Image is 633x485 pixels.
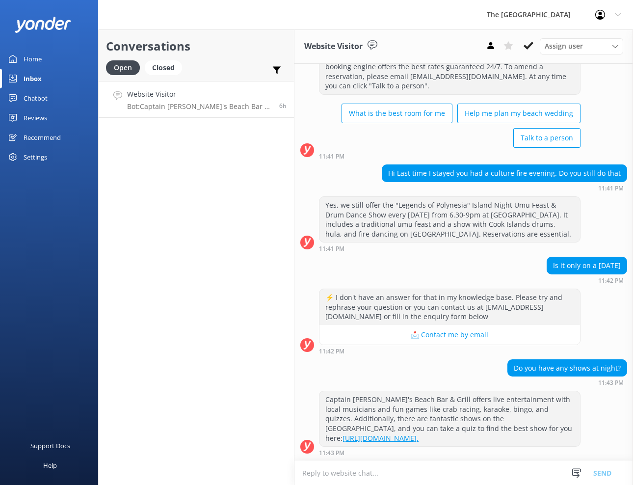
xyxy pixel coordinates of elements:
strong: 11:42 PM [598,278,624,284]
strong: 11:42 PM [319,349,344,354]
div: Sep 02 2025 01:42am (UTC -10:00) Pacific/Honolulu [319,348,580,354]
strong: 11:41 PM [319,246,344,252]
div: Reviews [24,108,47,128]
div: Hi Last time I stayed you had a culture fire evening. Do you still do that [382,165,627,182]
a: Closed [145,62,187,73]
img: yonder-white-logo.png [15,17,71,33]
div: Yes, we still offer the "Legends of Polynesia" Island Night Umu Feast & Drum Dance Show every [DA... [319,197,580,242]
div: Chatbot [24,88,48,108]
a: Website VisitorBot:Captain [PERSON_NAME]'s Beach Bar & Grill offers live entertainment with local... [99,81,294,118]
a: Open [106,62,145,73]
h4: Website Visitor [127,89,272,100]
div: Settings [24,147,47,167]
span: Sep 02 2025 01:43am (UTC -10:00) Pacific/Honolulu [279,102,287,110]
div: Sep 02 2025 01:42am (UTC -10:00) Pacific/Honolulu [547,277,627,284]
strong: 11:41 PM [598,186,624,191]
div: Sep 02 2025 01:43am (UTC -10:00) Pacific/Honolulu [507,379,627,386]
strong: 11:43 PM [319,450,344,456]
div: Closed [145,60,182,75]
div: Is it only on a [DATE] [547,257,627,274]
div: Support Docs [30,436,70,456]
div: [PERSON_NAME], I am Moana, your informative AI assistant. Our website booking engine offers the b... [319,49,580,94]
div: Do you have any shows at night? [508,360,627,377]
div: Sep 02 2025 01:41am (UTC -10:00) Pacific/Honolulu [382,185,627,191]
div: Sep 02 2025 01:41am (UTC -10:00) Pacific/Honolulu [319,245,580,252]
button: What is the best room for me [342,104,452,123]
div: Assign User [540,38,623,54]
strong: 11:43 PM [598,380,624,386]
span: Assign user [545,41,583,52]
p: Bot: Captain [PERSON_NAME]'s Beach Bar & Grill offers live entertainment with local musicians and... [127,102,272,111]
button: Talk to a person [513,128,580,148]
div: Captain [PERSON_NAME]'s Beach Bar & Grill offers live entertainment with local musicians and fun ... [319,391,580,446]
h2: Conversations [106,37,287,55]
strong: 11:41 PM [319,154,344,160]
div: Inbox [24,69,42,88]
h3: Website Visitor [304,40,363,53]
button: Help me plan my beach wedding [457,104,580,123]
div: ⚡ I don't have an answer for that in my knowledge base. Please try and rephrase your question or ... [319,289,580,325]
a: [URL][DOMAIN_NAME]. [343,433,419,443]
div: Recommend [24,128,61,147]
button: 📩 Contact me by email [319,325,580,345]
div: Home [24,49,42,69]
div: Open [106,60,140,75]
div: Help [43,456,57,475]
div: Sep 02 2025 01:41am (UTC -10:00) Pacific/Honolulu [319,153,580,160]
div: Sep 02 2025 01:43am (UTC -10:00) Pacific/Honolulu [319,449,580,456]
